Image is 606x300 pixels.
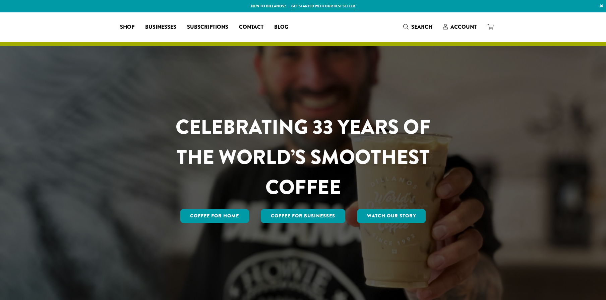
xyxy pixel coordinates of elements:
a: Coffee For Businesses [261,209,345,223]
span: Shop [120,23,134,31]
span: Contact [239,23,263,31]
h1: CELEBRATING 33 YEARS OF THE WORLD’S SMOOTHEST COFFEE [156,112,450,202]
span: Account [450,23,477,31]
a: Shop [115,22,140,32]
a: Get started with our best seller [291,3,355,9]
a: Coffee for Home [180,209,249,223]
a: Search [398,21,438,32]
a: Watch Our Story [357,209,426,223]
span: Subscriptions [187,23,228,31]
span: Blog [274,23,288,31]
span: Search [411,23,432,31]
span: Businesses [145,23,176,31]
